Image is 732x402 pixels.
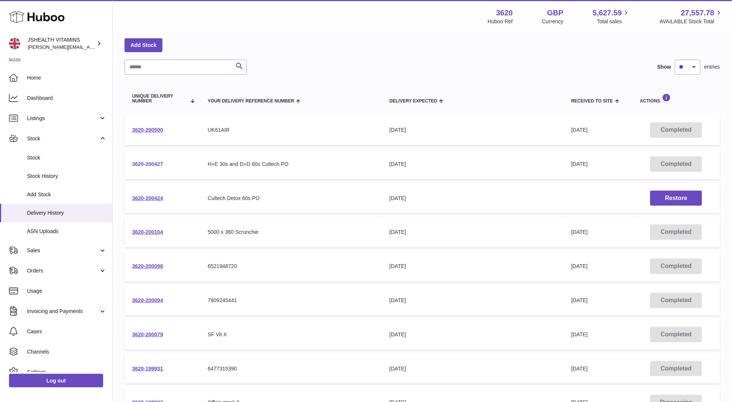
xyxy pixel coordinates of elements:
span: [DATE] [571,331,588,337]
span: Stock History [27,173,107,180]
div: JSHEALTH VITAMINS [28,36,95,51]
span: Unique Delivery Number [132,94,186,104]
span: entries [704,63,720,71]
a: 3620-199931 [132,366,163,372]
a: Log out [9,374,103,387]
span: 27,557.78 [681,8,714,18]
span: Channels [27,348,107,355]
div: 7809245441 [208,297,374,304]
span: AVAILABLE Stock Total [660,18,723,25]
span: Delivery History [27,209,107,217]
button: Restore [650,191,702,206]
strong: 3620 [496,8,513,18]
div: Currency [542,18,564,25]
div: [DATE] [389,126,556,134]
a: 3620-200096 [132,263,163,269]
span: Usage [27,288,107,295]
div: H+E 30s and D+D 60s Cultech PO [208,161,374,168]
div: SF Vit X [208,331,374,338]
div: UK61AIR [208,126,374,134]
span: Dashboard [27,95,107,102]
div: [DATE] [389,263,556,270]
span: [DATE] [571,127,588,133]
span: ASN Uploads [27,228,107,235]
span: Cases [27,328,107,335]
div: [DATE] [389,195,556,202]
div: Cultech Detox 60s PO [208,195,374,202]
span: Settings [27,369,107,376]
div: 5000 x 360 Scrunchie [208,229,374,236]
div: [DATE] [389,365,556,372]
div: Actions [640,93,712,104]
span: Orders [27,267,99,274]
div: [DATE] [389,161,556,168]
a: Add Stock [125,38,162,52]
a: 3620-200094 [132,297,163,303]
span: [DATE] [571,263,588,269]
span: [DATE] [571,366,588,372]
a: 3620-200427 [132,161,163,167]
div: Huboo Ref [488,18,513,25]
div: [DATE] [389,331,556,338]
img: francesca@jshealthvitamins.com [9,38,20,49]
div: [DATE] [389,297,556,304]
span: Sales [27,247,99,254]
strong: GBP [547,8,563,18]
a: 3620-200500 [132,127,163,133]
span: [DATE] [571,161,588,167]
a: 27,557.78 AVAILABLE Stock Total [660,8,723,25]
span: Invoicing and Payments [27,308,99,315]
span: Stock [27,135,99,142]
span: 5,627.59 [593,8,622,18]
span: Delivery Expected [389,99,437,104]
a: 3620-200079 [132,331,163,337]
span: Home [27,74,107,81]
span: Add Stock [27,191,107,198]
span: [PERSON_NAME][EMAIL_ADDRESS][DOMAIN_NAME] [28,44,150,50]
a: 3620-200424 [132,195,163,201]
div: 6477315390 [208,365,374,372]
span: [DATE] [571,297,588,303]
span: Stock [27,154,107,161]
label: Show [657,63,671,71]
a: 5,627.59 Total sales [593,8,631,25]
span: Received to Site [571,99,613,104]
a: 3620-200104 [132,229,163,235]
div: 6521948720 [208,263,374,270]
span: Total sales [597,18,630,25]
div: [DATE] [389,229,556,236]
span: [DATE] [571,229,588,235]
span: Your Delivery Reference Number [208,99,295,104]
span: Listings [27,115,99,122]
